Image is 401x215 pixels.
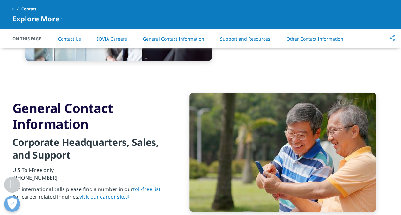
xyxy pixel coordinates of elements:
a: Support and Resources [220,36,270,42]
a: Other Contact Information [286,36,343,42]
h4: Corporate Headquarters, Sales, and Support [12,136,167,166]
a: General Contact Information [143,36,204,42]
span: Contact [21,3,36,15]
a: Contact Us [58,36,81,42]
img: senior males at park with cell phone [189,93,376,212]
p: U.S Toll-Free only [PHONE_NUMBER] [12,166,167,185]
span: On This Page [12,35,48,42]
a: IQVIA Careers [97,36,127,42]
p: For international calls please find a number in our For career related inquiries, [12,185,167,205]
span: Explore More [12,15,59,22]
h3: General Contact Information [12,100,167,132]
a: toll-free list. [133,186,162,193]
button: Open Preferences [4,196,20,212]
a: visit our career site. [79,193,129,200]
